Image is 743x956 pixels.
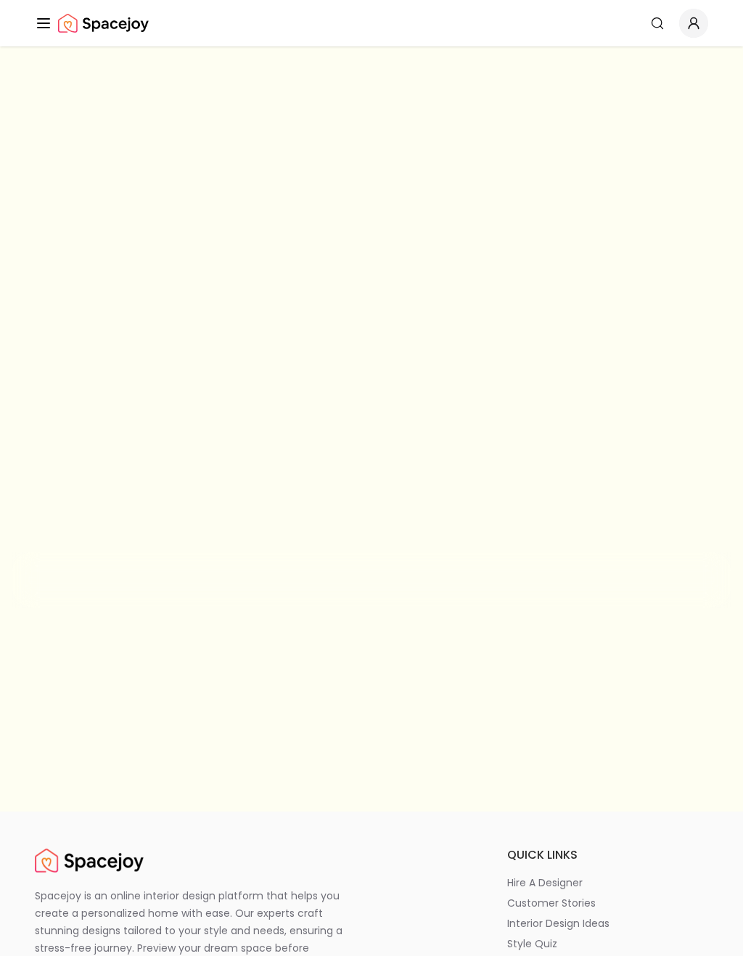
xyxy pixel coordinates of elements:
a: Spacejoy [35,846,144,875]
a: Spacejoy [58,9,149,38]
a: style quiz [507,936,708,951]
a: hire a designer [507,875,708,890]
img: Spacejoy Logo [35,846,144,875]
a: customer stories [507,896,708,910]
a: interior design ideas [507,916,708,931]
p: style quiz [507,936,557,951]
p: customer stories [507,896,596,910]
img: Spacejoy Logo [58,9,149,38]
p: interior design ideas [507,916,609,931]
p: hire a designer [507,875,583,890]
h6: quick links [507,846,708,864]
